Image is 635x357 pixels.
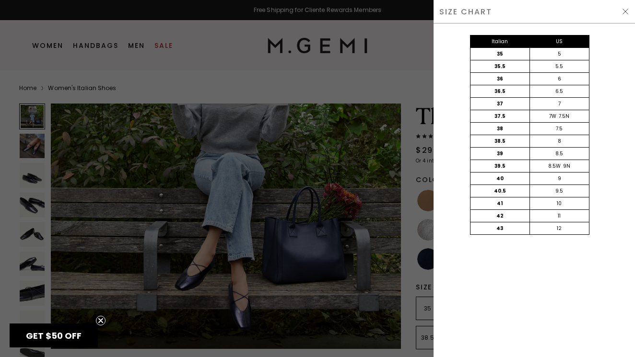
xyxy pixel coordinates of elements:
div: 38.5 [470,135,530,147]
div: 36.5 [470,85,530,97]
div: 35.5 [470,60,530,72]
div: 40.5 [470,185,530,197]
div: 37 [470,98,530,110]
div: US [529,35,589,47]
div: 5.5 [529,60,589,72]
div: 12 [529,222,589,234]
div: 7.5N [559,113,569,120]
div: 7 [529,98,589,110]
div: 9.5 [529,185,589,197]
div: 11 [529,210,589,222]
img: Hide Drawer [622,8,629,15]
div: 6 [529,73,589,85]
button: Close teaser [96,316,106,325]
div: 7W [549,113,556,120]
div: 38 [470,123,530,135]
div: 5 [529,48,589,60]
div: 6.5 [529,85,589,97]
div: 43 [470,222,530,234]
div: 40 [470,173,530,184]
div: 39 [470,148,530,160]
div: 41 [470,197,530,209]
div: 37.5 [470,110,530,122]
div: 8.5W [548,162,561,170]
div: 7.5 [529,123,589,135]
span: GET $50 OFF [26,330,82,342]
div: 10 [529,197,589,209]
div: 8.5 [529,148,589,160]
div: GET $50 OFFClose teaser [10,323,98,347]
div: 36 [470,73,530,85]
div: 9N [563,162,570,170]
div: 8 [529,135,589,147]
div: 35 [470,48,530,60]
div: 42 [470,210,530,222]
div: Italian [470,35,530,47]
div: 39.5 [470,160,530,172]
div: 9 [529,173,589,184]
